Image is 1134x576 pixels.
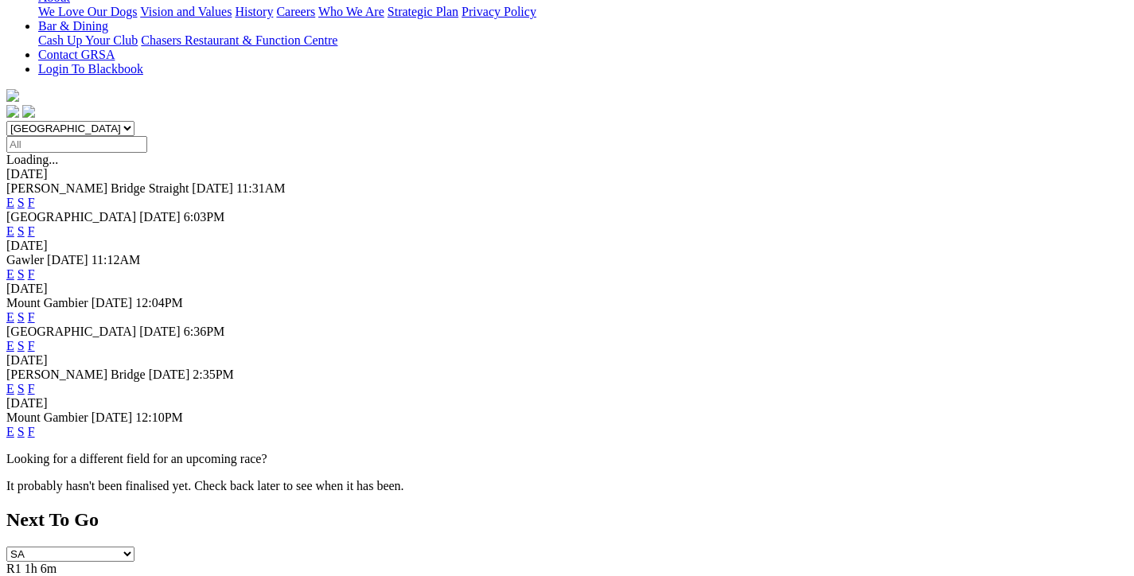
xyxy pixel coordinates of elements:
span: [GEOGRAPHIC_DATA] [6,325,136,338]
p: Looking for a different field for an upcoming race? [6,452,1128,466]
a: F [28,224,35,238]
a: S [18,196,25,209]
div: [DATE] [6,167,1128,181]
div: About [38,5,1128,19]
a: S [18,310,25,324]
a: E [6,224,14,238]
a: Chasers Restaurant & Function Centre [141,33,337,47]
div: [DATE] [6,282,1128,296]
a: S [18,382,25,395]
a: E [6,339,14,352]
img: logo-grsa-white.png [6,89,19,102]
partial: It probably hasn't been finalised yet. Check back later to see when it has been. [6,479,404,492]
span: [DATE] [92,296,133,309]
span: 11:12AM [92,253,141,267]
span: [DATE] [149,368,190,381]
a: Login To Blackbook [38,62,143,76]
span: [DATE] [139,210,181,224]
a: Cash Up Your Club [38,33,138,47]
a: We Love Our Dogs [38,5,137,18]
a: Contact GRSA [38,48,115,61]
span: [PERSON_NAME] Bridge [6,368,146,381]
input: Select date [6,136,147,153]
span: Mount Gambier [6,296,88,309]
span: Loading... [6,153,58,166]
span: 6:03PM [184,210,225,224]
span: [DATE] [139,325,181,338]
a: Strategic Plan [388,5,458,18]
a: E [6,196,14,209]
a: Careers [276,5,315,18]
a: F [28,267,35,281]
span: 12:04PM [135,296,183,309]
img: facebook.svg [6,105,19,118]
div: Bar & Dining [38,33,1128,48]
span: R1 [6,562,21,575]
div: [DATE] [6,239,1128,253]
a: S [18,339,25,352]
a: F [28,339,35,352]
span: 12:10PM [135,411,183,424]
a: S [18,224,25,238]
div: [DATE] [6,396,1128,411]
a: F [28,425,35,438]
div: [DATE] [6,353,1128,368]
h2: Next To Go [6,509,1128,531]
span: 1h 6m [25,562,57,575]
span: [DATE] [47,253,88,267]
a: F [28,196,35,209]
span: 6:36PM [184,325,225,338]
a: F [28,310,35,324]
a: Who We Are [318,5,384,18]
a: F [28,382,35,395]
span: [PERSON_NAME] Bridge Straight [6,181,189,195]
a: E [6,382,14,395]
span: Mount Gambier [6,411,88,424]
a: E [6,310,14,324]
a: E [6,267,14,281]
a: Privacy Policy [462,5,536,18]
span: [DATE] [92,411,133,424]
span: Gawler [6,253,44,267]
img: twitter.svg [22,105,35,118]
a: E [6,425,14,438]
a: S [18,267,25,281]
span: 2:35PM [193,368,234,381]
a: Bar & Dining [38,19,108,33]
a: History [235,5,273,18]
a: Vision and Values [140,5,232,18]
span: 11:31AM [236,181,286,195]
span: [DATE] [192,181,233,195]
a: S [18,425,25,438]
span: [GEOGRAPHIC_DATA] [6,210,136,224]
